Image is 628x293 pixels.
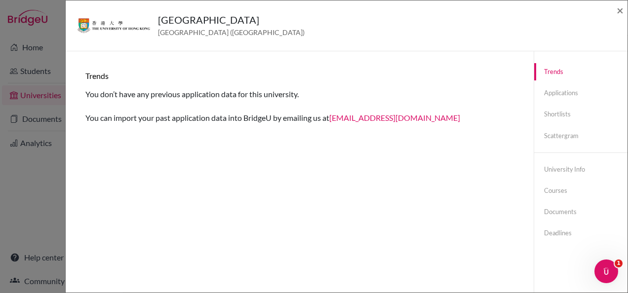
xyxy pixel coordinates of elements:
[594,259,618,283] iframe: Intercom live chat
[158,12,305,27] h5: [GEOGRAPHIC_DATA]
[617,4,624,16] button: Close
[534,106,628,123] a: Shortlists
[617,3,624,17] span: ×
[85,112,514,124] p: You can import your past application data into BridgeU by emailing us at
[329,113,460,122] a: [EMAIL_ADDRESS][DOMAIN_NAME]
[158,27,305,37] span: [GEOGRAPHIC_DATA] ([GEOGRAPHIC_DATA])
[78,12,150,39] img: hk_hku_3y_9pupn.png
[534,182,628,199] a: Courses
[534,224,628,242] a: Deadlines
[534,84,628,102] a: Applications
[85,88,514,100] p: You don’t have any previous application data for this university.
[534,63,628,80] a: Trends
[534,203,628,220] a: Documents
[534,127,628,145] a: Scattergram
[615,259,623,267] span: 1
[534,161,628,178] a: University info
[85,71,514,80] h6: Trends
